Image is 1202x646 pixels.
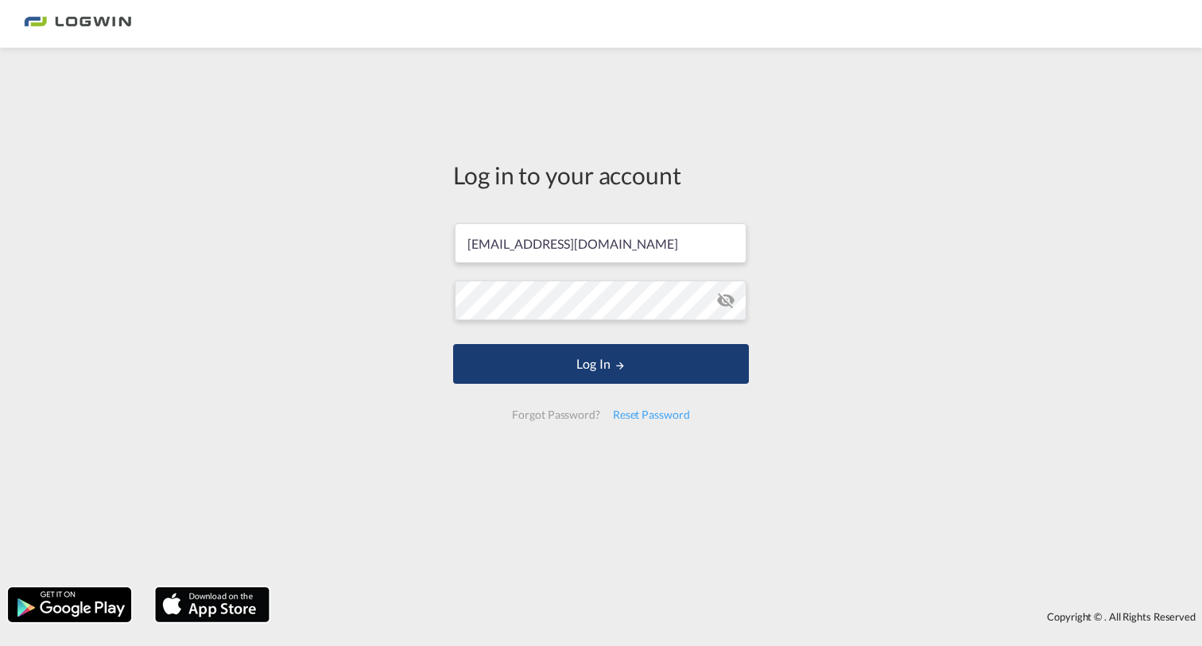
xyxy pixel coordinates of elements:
input: Enter email/phone number [455,223,746,263]
div: Forgot Password? [506,400,606,429]
div: Reset Password [607,400,696,429]
button: LOGIN [453,344,749,384]
div: Copyright © . All Rights Reserved [277,603,1202,630]
md-icon: icon-eye-off [716,291,735,310]
img: apple.png [153,586,271,624]
div: Log in to your account [453,158,749,191]
img: google.png [6,586,133,624]
img: 2761ae10d95411efa20a1f5e0282d2d7.png [24,6,131,42]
